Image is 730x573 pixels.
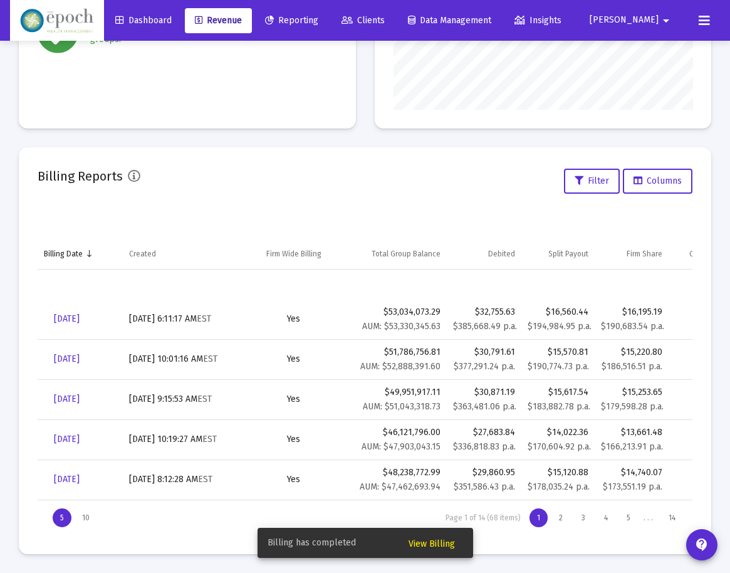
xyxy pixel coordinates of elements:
[548,249,588,259] div: Split Payout
[575,176,609,186] span: Filter
[639,513,658,523] div: . . .
[350,386,441,413] div: $49,951,917.11
[54,354,80,364] span: [DATE]
[362,321,441,332] small: AUM: $53,330,345.63
[623,169,692,194] button: Columns
[195,15,242,26] span: Revenue
[123,239,243,269] td: Column Created
[601,321,664,332] small: $190,683.54 p.a.
[514,15,561,26] span: Insights
[129,249,156,259] div: Created
[601,386,662,399] div: $15,253.65
[250,313,338,325] div: Yes
[250,433,338,446] div: Yes
[564,169,620,194] button: Filter
[350,346,441,373] div: $51,786,756.81
[344,239,447,269] td: Column Total Group Balance
[129,433,237,446] div: [DATE] 10:19:27 AM
[627,249,662,259] div: Firm Share
[601,441,663,452] small: $166,213.91 p.a.
[44,307,90,332] a: [DATE]
[601,426,662,439] div: $13,661.48
[528,321,592,332] small: $194,984.95 p.a.
[694,537,709,552] mat-icon: contact_support
[54,313,80,324] span: [DATE]
[453,426,515,439] div: $27,683.84
[250,473,338,486] div: Yes
[250,353,338,365] div: Yes
[659,8,674,33] mat-icon: arrow_drop_down
[528,466,588,493] div: $15,120.88
[350,426,441,453] div: $46,121,796.00
[529,508,548,527] div: Page 1
[661,508,683,527] div: Page 14
[528,401,590,412] small: $183,882.78 p.a.
[44,347,90,372] a: [DATE]
[185,8,252,33] a: Revenue
[54,474,80,485] span: [DATE]
[360,481,441,492] small: AUM: $47,462,693.94
[360,361,441,372] small: AUM: $52,888,391.60
[454,481,515,492] small: $351,586.43 p.a.
[350,466,441,493] div: $48,238,772.99
[601,466,662,479] div: $14,740.07
[350,306,441,333] div: $53,034,073.29
[268,537,356,549] span: Billing has completed
[398,8,501,33] a: Data Management
[203,354,217,364] small: EST
[129,473,237,486] div: [DATE] 8:12:28 AM
[197,394,212,404] small: EST
[198,474,212,485] small: EST
[528,386,588,413] div: $15,617.54
[504,8,571,33] a: Insights
[266,249,321,259] div: Firm Wide Billing
[115,15,172,26] span: Dashboard
[453,441,516,452] small: $336,818.83 p.a.
[528,481,590,492] small: $178,035.24 p.a.
[363,401,441,412] small: AUM: $51,043,318.73
[38,500,692,535] div: Page Navigation
[44,387,90,412] a: [DATE]
[54,434,80,444] span: [DATE]
[528,361,589,372] small: $190,774.73 p.a.
[129,313,237,325] div: [DATE] 6:11:17 AM
[362,441,441,452] small: AUM: $47,903,043.15
[488,249,515,259] div: Debited
[44,427,90,452] a: [DATE]
[19,8,95,33] img: Dashboard
[38,209,692,535] div: Data grid
[44,249,83,259] div: Billing Date
[38,166,123,186] h2: Billing Reports
[528,346,588,373] div: $15,570.81
[75,508,97,527] div: Display 10 items on page
[53,508,71,527] div: Display 5 items on page
[597,508,615,527] div: Page 4
[595,239,669,269] td: Column Firm Share
[528,306,588,333] div: $16,560.44
[453,401,516,412] small: $363,481.06 p.a.
[528,441,591,452] small: $170,604.92 p.a.
[250,393,338,406] div: Yes
[603,481,662,492] small: $173,551.19 p.a.
[129,393,237,406] div: [DATE] 9:15:53 AM
[331,8,395,33] a: Clients
[265,15,318,26] span: Reporting
[453,321,517,332] small: $385,668.49 p.a.
[342,15,385,26] span: Clients
[44,467,90,492] a: [DATE]
[528,426,588,453] div: $14,022.36
[244,239,345,269] td: Column Firm Wide Billing
[399,532,465,554] button: View Billing
[453,346,515,359] div: $30,791.61
[197,313,211,324] small: EST
[634,176,682,186] span: Columns
[521,239,595,269] td: Column Split Payout
[590,15,659,26] span: [PERSON_NAME]
[54,394,80,404] span: [DATE]
[409,539,455,549] span: View Billing
[38,239,123,269] td: Column Billing Date
[574,508,593,527] div: Page 3
[601,306,662,318] div: $16,195.19
[601,401,664,412] small: $179,598.28 p.a.
[255,8,328,33] a: Reporting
